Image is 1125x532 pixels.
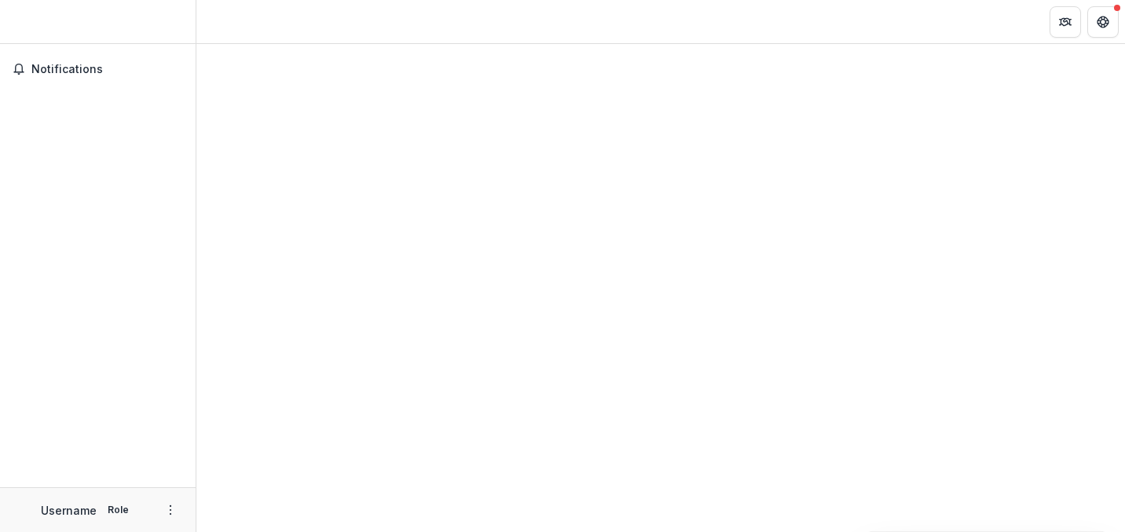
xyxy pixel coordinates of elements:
span: Notifications [31,63,183,76]
button: Partners [1050,6,1081,38]
button: Notifications [6,57,189,82]
button: Get Help [1087,6,1119,38]
p: Username [41,502,97,519]
button: More [161,501,180,519]
p: Role [103,503,134,517]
